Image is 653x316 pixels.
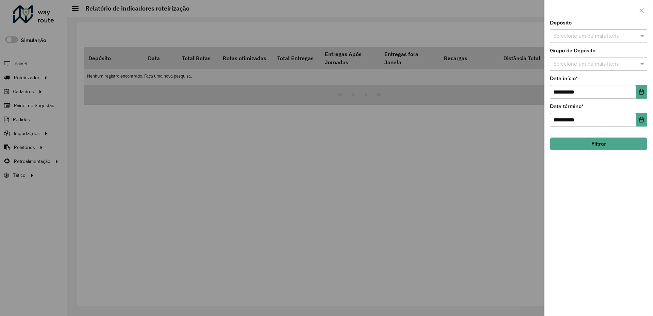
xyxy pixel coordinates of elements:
label: Data início [550,74,578,83]
label: Data término [550,102,584,111]
button: Choose Date [636,85,647,99]
button: Filtrar [550,137,647,150]
label: Grupo de Depósito [550,47,596,55]
label: Depósito [550,19,572,27]
button: Choose Date [636,113,647,127]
